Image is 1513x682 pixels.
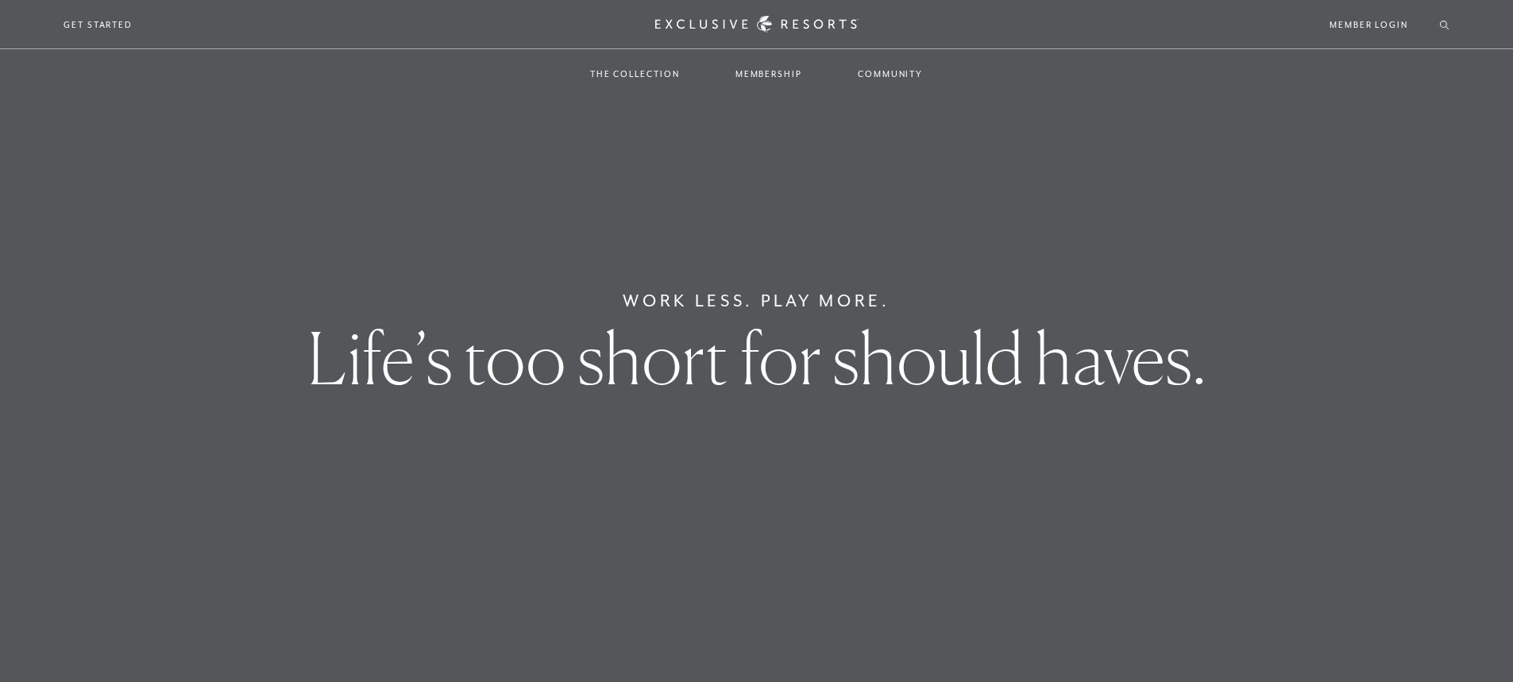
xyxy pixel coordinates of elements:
h6: Work Less. Play More. [623,288,890,314]
a: Community [842,51,939,97]
a: Member Login [1330,17,1408,32]
h1: Life’s too short for should haves. [307,322,1206,394]
a: Membership [720,51,818,97]
a: The Collection [574,51,696,97]
a: Get Started [64,17,133,32]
